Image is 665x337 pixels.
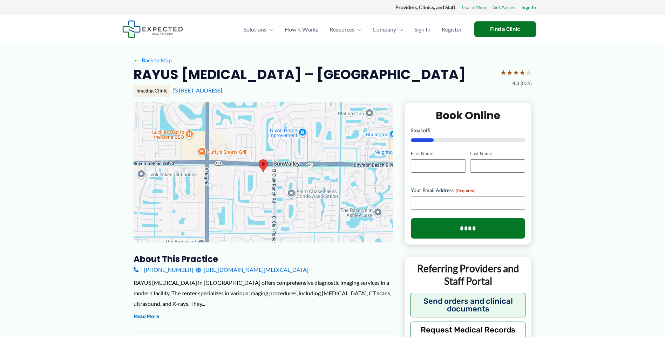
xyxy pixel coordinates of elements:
[134,264,193,275] a: [PHONE_NUMBER]
[134,57,140,63] span: ←
[410,293,526,317] button: Send orders and clinical documents
[519,66,525,79] span: ★
[411,128,525,133] p: Step of
[414,17,430,42] span: Sign In
[409,17,436,42] a: Sign In
[330,17,354,42] span: Resources
[285,17,318,42] span: How It Works
[500,66,507,79] span: ★
[244,17,266,42] span: Solutions
[410,262,526,288] p: Referring Providers and Staff Portal
[411,150,466,157] label: First Name
[134,277,393,309] div: RAYUS [MEDICAL_DATA] in [GEOGRAPHIC_DATA] offers comprehensive diagnostic imaging services in a m...
[411,109,525,122] h2: Book Online
[507,66,513,79] span: ★
[462,3,487,12] a: Learn More
[522,3,536,12] a: Sign In
[525,66,532,79] span: ★
[196,264,308,275] a: [URL][DOMAIN_NAME][MEDICAL_DATA]
[354,17,361,42] span: Menu Toggle
[238,17,467,42] nav: Primary Site Navigation
[411,187,525,194] label: Your Email Address
[513,66,519,79] span: ★
[367,17,409,42] a: CompanyMenu Toggle
[134,85,170,97] div: Imaging Clinic
[513,79,519,88] span: 4.3
[395,4,457,10] strong: Providers, Clinics, and Staff:
[521,79,532,88] span: (835)
[493,3,516,12] a: Get Access
[279,17,324,42] a: How It Works
[134,312,159,321] button: Read More
[436,17,467,42] a: Register
[122,20,183,38] img: Expected Healthcare Logo - side, dark font, small
[396,17,403,42] span: Menu Toggle
[134,66,466,83] h2: RAYUS [MEDICAL_DATA] – [GEOGRAPHIC_DATA]
[173,87,222,94] a: [STREET_ADDRESS]
[474,21,536,37] a: Find a Clinic
[442,17,462,42] span: Register
[266,17,273,42] span: Menu Toggle
[470,150,525,157] label: Last Name
[238,17,279,42] a: SolutionsMenu Toggle
[456,188,476,193] span: (Required)
[373,17,396,42] span: Company
[134,55,172,66] a: ←Back to Map
[428,127,430,133] span: 5
[420,127,423,133] span: 1
[134,254,393,264] h3: About this practice
[324,17,367,42] a: ResourcesMenu Toggle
